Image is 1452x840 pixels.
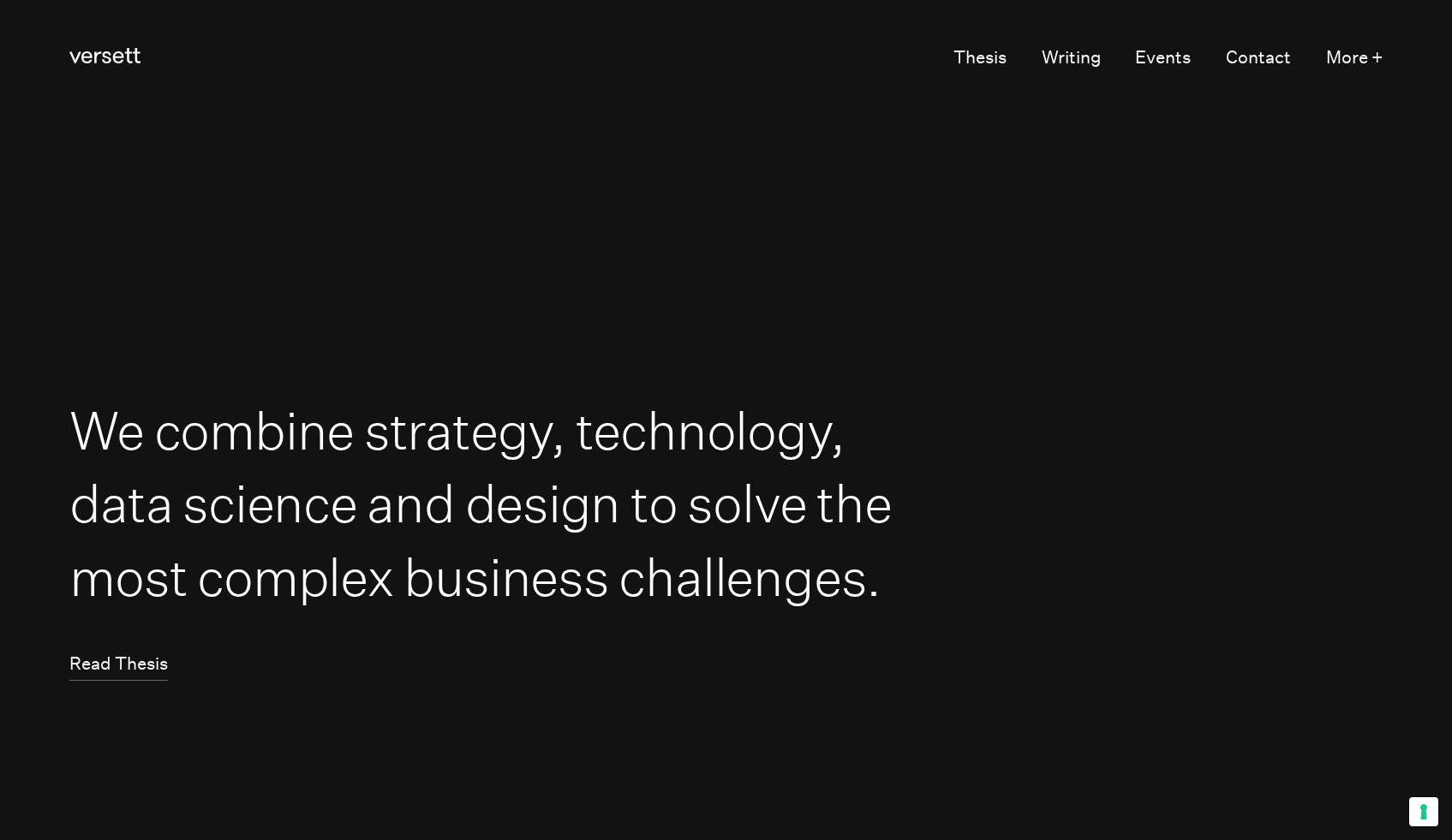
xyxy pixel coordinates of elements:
[1226,42,1291,75] a: Contact
[1042,42,1101,75] a: Writing
[1135,42,1191,75] a: Events
[69,394,905,613] h1: We combine strategy, technology, data science and design to solve the most complex business chall...
[69,648,168,682] a: Read Thesis
[953,42,1007,75] a: Thesis
[1409,797,1438,826] button: Your consent preferences for tracking technologies
[1326,42,1383,75] button: More +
